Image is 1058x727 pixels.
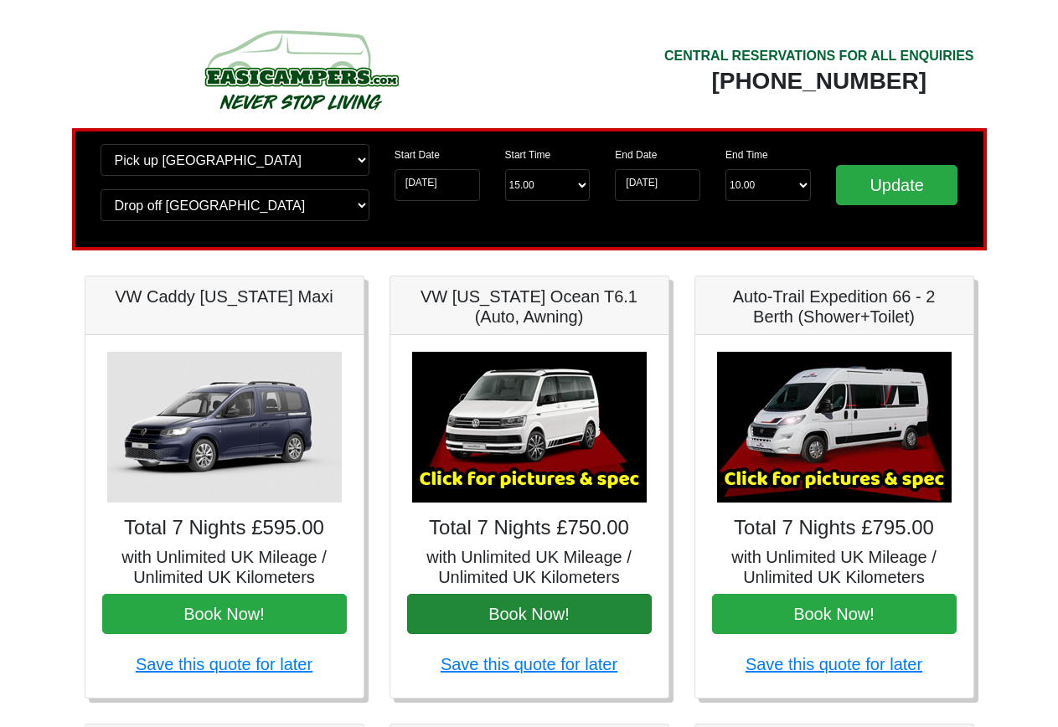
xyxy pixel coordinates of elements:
[102,516,347,540] h4: Total 7 Nights £595.00
[712,594,957,634] button: Book Now!
[712,286,957,327] h5: Auto-Trail Expedition 66 - 2 Berth (Shower+Toilet)
[102,594,347,634] button: Book Now!
[615,169,700,201] input: Return Date
[836,165,958,205] input: Update
[102,286,347,307] h5: VW Caddy [US_STATE] Maxi
[664,66,974,96] div: [PHONE_NUMBER]
[746,655,922,673] a: Save this quote for later
[136,655,312,673] a: Save this quote for later
[407,516,652,540] h4: Total 7 Nights £750.00
[395,169,480,201] input: Start Date
[615,147,657,162] label: End Date
[441,655,617,673] a: Save this quote for later
[505,147,551,162] label: Start Time
[407,286,652,327] h5: VW [US_STATE] Ocean T6.1 (Auto, Awning)
[712,516,957,540] h4: Total 7 Nights £795.00
[407,547,652,587] h5: with Unlimited UK Mileage / Unlimited UK Kilometers
[102,547,347,587] h5: with Unlimited UK Mileage / Unlimited UK Kilometers
[407,594,652,634] button: Book Now!
[717,352,952,503] img: Auto-Trail Expedition 66 - 2 Berth (Shower+Toilet)
[107,352,342,503] img: VW Caddy California Maxi
[142,23,460,116] img: campers-checkout-logo.png
[395,147,440,162] label: Start Date
[712,547,957,587] h5: with Unlimited UK Mileage / Unlimited UK Kilometers
[664,46,974,66] div: CENTRAL RESERVATIONS FOR ALL ENQUIRIES
[725,147,768,162] label: End Time
[412,352,647,503] img: VW California Ocean T6.1 (Auto, Awning)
